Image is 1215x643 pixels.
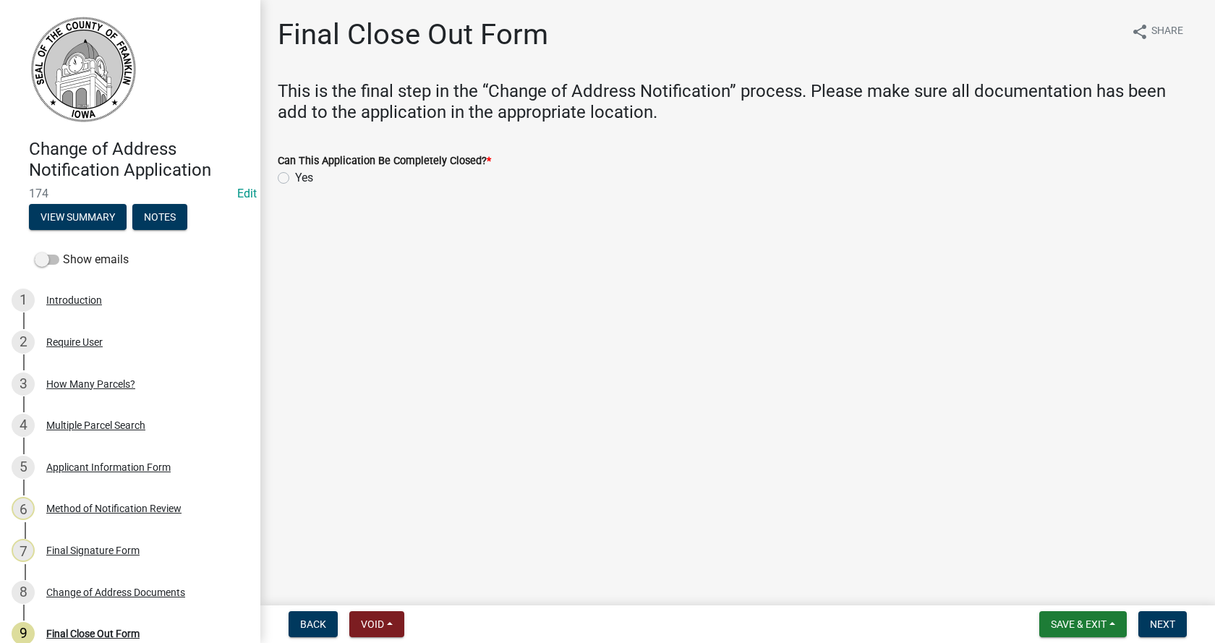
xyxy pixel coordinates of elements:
span: Save & Exit [1051,618,1107,630]
div: 6 [12,497,35,520]
div: Final Signature Form [46,545,140,555]
div: 8 [12,581,35,604]
span: Next [1150,618,1175,630]
h1: Final Close Out Form [278,17,548,52]
div: Change of Address Documents [46,587,185,597]
button: Notes [132,204,187,230]
div: How Many Parcels? [46,379,135,389]
div: 3 [12,372,35,396]
img: Franklin County, Iowa [29,15,137,124]
div: Require User [46,337,103,347]
label: Yes [295,169,313,187]
wm-modal-confirm: Edit Application Number [237,187,257,200]
wm-modal-confirm: Summary [29,212,127,223]
div: Applicant Information Form [46,462,171,472]
wm-modal-confirm: Notes [132,212,187,223]
div: Introduction [46,295,102,305]
span: Void [361,618,384,630]
button: Next [1138,611,1187,637]
label: Show emails [35,251,129,268]
div: 7 [12,539,35,562]
h4: This is the final step in the “Change of Address Notification” process. Please make sure all docu... [278,81,1198,123]
div: Multiple Parcel Search [46,420,145,430]
button: Save & Exit [1039,611,1127,637]
i: share [1131,23,1148,41]
button: Void [349,611,404,637]
span: 174 [29,187,231,200]
div: 1 [12,289,35,312]
button: View Summary [29,204,127,230]
button: Back [289,611,338,637]
div: 5 [12,456,35,479]
a: Edit [237,187,257,200]
h4: Change of Address Notification Application [29,139,249,181]
button: shareShare [1120,17,1195,46]
div: Method of Notification Review [46,503,182,514]
div: 2 [12,331,35,354]
label: Can This Application Be Completely Closed? [278,156,491,166]
span: Back [300,618,326,630]
div: Final Close Out Form [46,629,140,639]
span: Share [1151,23,1183,41]
div: 4 [12,414,35,437]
